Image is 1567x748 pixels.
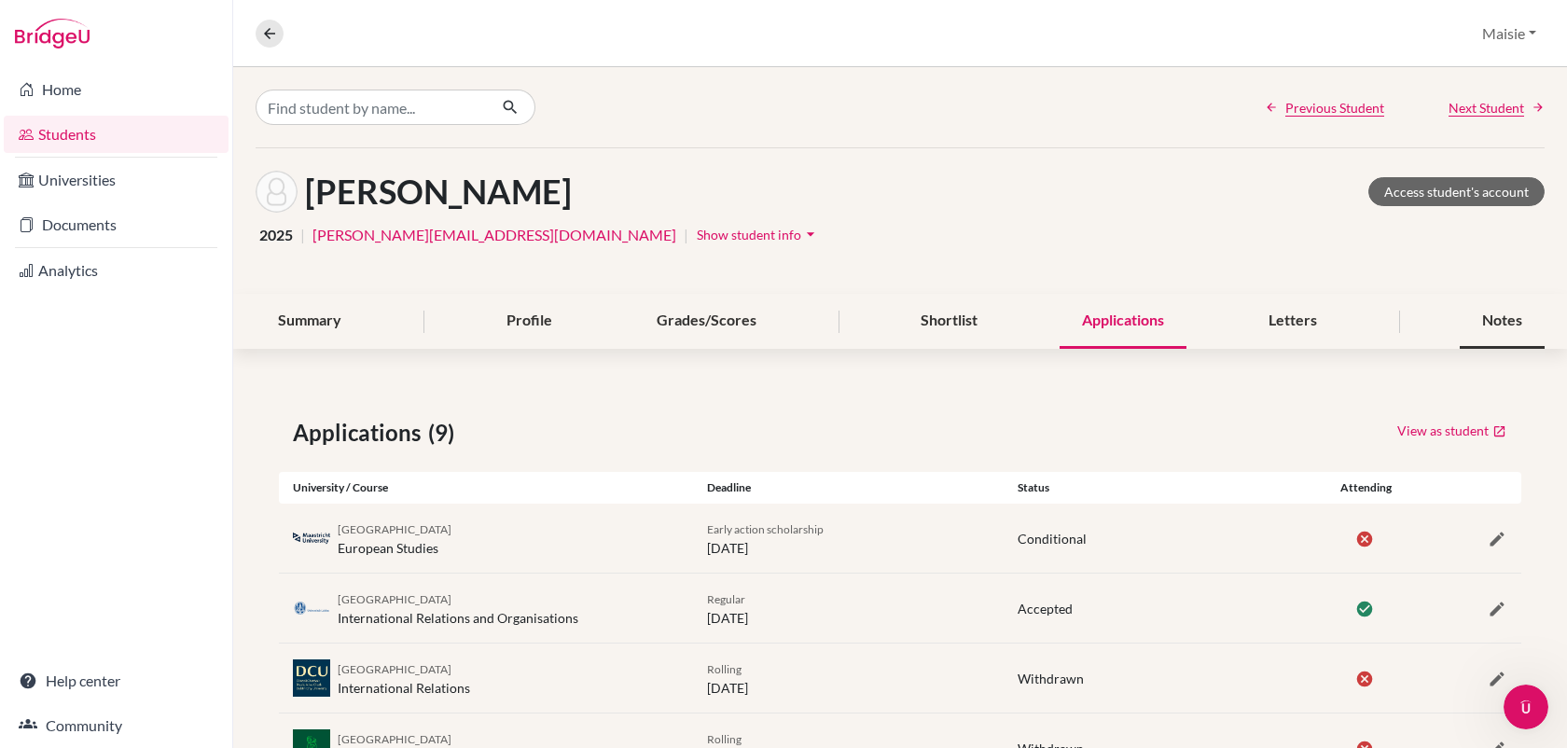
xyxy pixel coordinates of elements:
[1246,294,1339,349] div: Letters
[1060,294,1186,349] div: Applications
[1396,416,1507,445] a: View as student
[484,294,575,349] div: Profile
[4,71,229,108] a: Home
[1018,671,1084,686] span: Withdrawn
[428,416,462,450] span: (9)
[15,19,90,48] img: Bridge-U
[634,294,779,349] div: Grades/Scores
[693,658,1004,698] div: [DATE]
[1004,479,1314,496] div: Status
[4,206,229,243] a: Documents
[293,602,330,616] img: nl_lei_oonydk7g.png
[338,522,451,536] span: [GEOGRAPHIC_DATA]
[338,732,451,746] span: [GEOGRAPHIC_DATA]
[4,662,229,700] a: Help center
[279,479,693,496] div: University / Course
[697,227,801,242] span: Show student info
[898,294,1000,349] div: Shortlist
[707,732,742,746] span: Rolling
[1460,294,1545,349] div: Notes
[1018,601,1073,616] span: Accepted
[338,589,578,628] div: International Relations and Organisations
[693,519,1004,558] div: [DATE]
[338,519,451,558] div: European Studies
[696,220,821,249] button: Show student infoarrow_drop_down
[1504,685,1548,729] iframe: Intercom live chat
[1449,98,1545,118] a: Next Student
[693,479,1004,496] div: Deadline
[338,658,470,698] div: International Relations
[293,659,330,697] img: ie_dcu__klr5mpr.jpeg
[305,172,572,212] h1: [PERSON_NAME]
[4,707,229,744] a: Community
[300,224,305,246] span: |
[1285,98,1384,118] span: Previous Student
[707,592,745,606] span: Regular
[256,171,298,213] img: Zsófia Mester's avatar
[1474,16,1545,51] button: Maisie
[1314,479,1418,496] div: Attending
[1368,177,1545,206] a: Access student's account
[256,294,364,349] div: Summary
[293,416,428,450] span: Applications
[1265,98,1384,118] a: Previous Student
[338,662,451,676] span: [GEOGRAPHIC_DATA]
[1449,98,1524,118] span: Next Student
[256,90,487,125] input: Find student by name...
[259,224,293,246] span: 2025
[4,161,229,199] a: Universities
[293,532,330,546] img: nl_maa_omvxt46b.png
[1018,531,1087,547] span: Conditional
[4,252,229,289] a: Analytics
[684,224,688,246] span: |
[707,522,824,536] span: Early action scholarship
[338,592,451,606] span: [GEOGRAPHIC_DATA]
[312,224,676,246] a: [PERSON_NAME][EMAIL_ADDRESS][DOMAIN_NAME]
[707,662,742,676] span: Rolling
[693,589,1004,628] div: [DATE]
[4,116,229,153] a: Students
[801,225,820,243] i: arrow_drop_down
